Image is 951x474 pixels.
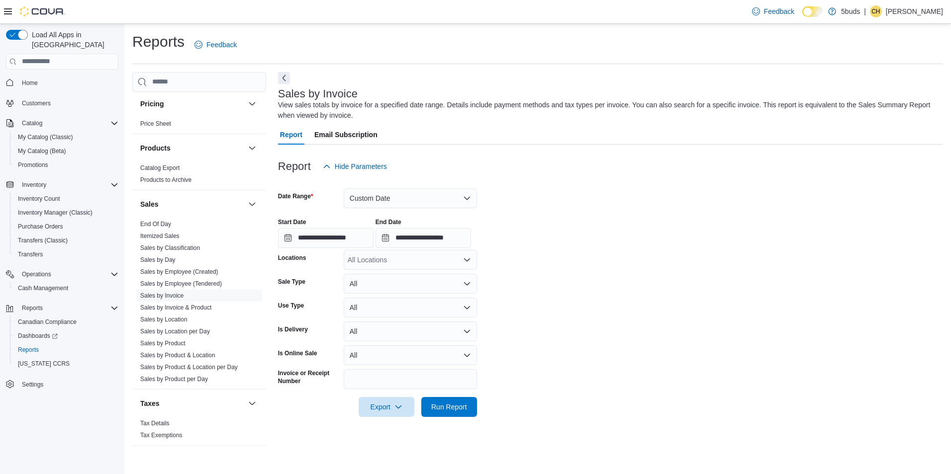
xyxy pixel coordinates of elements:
span: Transfers (Classic) [14,235,118,246]
a: Price Sheet [140,120,171,127]
button: All [344,345,477,365]
span: Customers [22,99,51,107]
a: Settings [18,379,47,391]
a: Transfers (Classic) [14,235,72,246]
label: Start Date [278,218,306,226]
span: [US_STATE] CCRS [18,360,70,368]
button: Pricing [246,98,258,110]
span: Customers [18,97,118,109]
a: Inventory Manager (Classic) [14,207,96,219]
span: Run Report [431,402,467,412]
p: | [864,5,866,17]
span: Sales by Product per Day [140,375,208,383]
button: Sales [140,199,244,209]
span: Reports [18,302,118,314]
button: Home [2,76,122,90]
a: Sales by Classification [140,244,200,251]
button: Next [278,72,290,84]
a: Home [18,77,42,89]
button: Pricing [140,99,244,109]
button: Products [246,142,258,154]
span: Tax Exemptions [140,431,183,439]
span: Inventory [22,181,46,189]
span: Feedback [764,6,794,16]
span: Transfers [18,250,43,258]
button: My Catalog (Classic) [10,130,122,144]
button: Promotions [10,158,122,172]
label: Is Online Sale [278,349,317,357]
a: Reports [14,344,43,356]
span: Canadian Compliance [18,318,77,326]
span: Sales by Product [140,339,186,347]
span: Reports [18,346,39,354]
span: Sales by Employee (Tendered) [140,280,222,288]
button: Cash Management [10,281,122,295]
button: Inventory [2,178,122,192]
button: Hide Parameters [319,157,391,176]
a: Cash Management [14,282,72,294]
span: Feedback [206,40,237,50]
label: Is Delivery [278,325,308,333]
span: Sales by Invoice [140,292,184,300]
h3: Sales by Invoice [278,88,358,100]
span: Catalog Export [140,164,180,172]
span: Dashboards [14,330,118,342]
span: Sales by Employee (Created) [140,268,218,276]
a: Products to Archive [140,176,191,183]
span: Inventory Count [14,193,118,205]
a: [US_STATE] CCRS [14,358,74,370]
button: Reports [10,343,122,357]
button: All [344,298,477,317]
a: My Catalog (Beta) [14,145,70,157]
span: Inventory Manager (Classic) [14,207,118,219]
span: My Catalog (Beta) [14,145,118,157]
input: Press the down key to open a popover containing a calendar. [376,228,471,248]
button: Taxes [140,398,244,408]
button: Open list of options [463,256,471,264]
label: Locations [278,254,306,262]
span: Sales by Day [140,256,176,264]
div: Sales [132,218,266,389]
a: My Catalog (Classic) [14,131,77,143]
span: Catalog [18,117,118,129]
a: Inventory Count [14,193,64,205]
span: Home [18,77,118,89]
a: Sales by Product & Location [140,352,215,359]
label: Date Range [278,192,313,200]
button: Custom Date [344,188,477,208]
span: Report [280,125,302,145]
button: All [344,321,477,341]
span: Home [22,79,38,87]
a: Catalog Export [140,164,180,171]
span: Catalog [22,119,42,127]
button: My Catalog (Beta) [10,144,122,158]
span: Sales by Product & Location [140,351,215,359]
button: Catalog [2,116,122,130]
a: Sales by Employee (Tendered) [140,280,222,287]
span: Cash Management [18,284,68,292]
a: Sales by Location [140,316,188,323]
span: Sales by Location [140,316,188,323]
button: Export [359,397,414,417]
button: All [344,274,477,294]
a: Transfers [14,248,47,260]
a: Purchase Orders [14,221,67,233]
button: Canadian Compliance [10,315,122,329]
h3: Report [278,160,311,172]
a: Feedback [748,1,798,21]
button: Reports [2,301,122,315]
span: My Catalog (Beta) [18,147,66,155]
span: Tax Details [140,419,170,427]
button: Inventory Manager (Classic) [10,206,122,220]
a: Itemized Sales [140,233,180,239]
a: Customers [18,97,55,109]
button: Catalog [18,117,46,129]
span: My Catalog (Classic) [14,131,118,143]
span: Promotions [18,161,48,169]
a: End Of Day [140,221,171,228]
span: Operations [22,270,51,278]
span: Purchase Orders [14,221,118,233]
span: Sales by Classification [140,244,200,252]
span: Sales by Invoice & Product [140,304,211,312]
span: Settings [18,378,118,390]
